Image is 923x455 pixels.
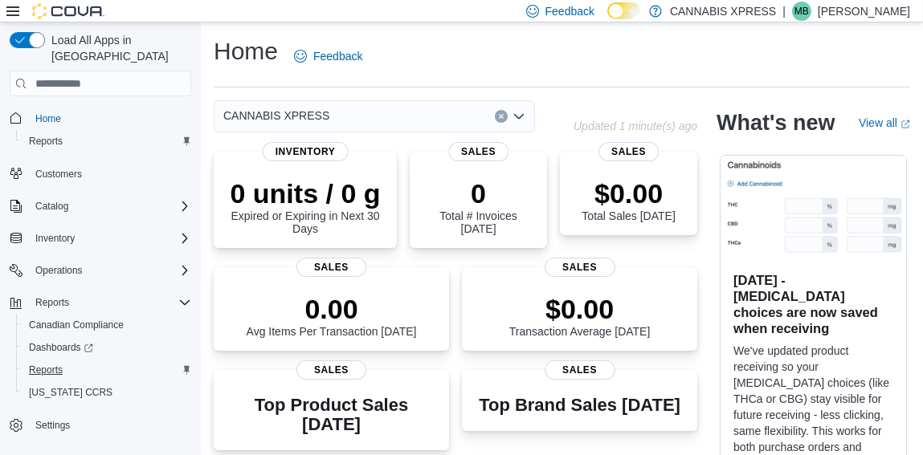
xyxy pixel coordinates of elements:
span: Dashboards [29,341,93,354]
img: Cova [32,3,104,19]
span: Inventory [263,142,349,161]
h3: [DATE] - [MEDICAL_DATA] choices are now saved when receiving [733,272,893,336]
span: Sales [296,360,367,380]
button: Clear input [495,110,508,123]
span: Dashboards [22,338,191,357]
div: Expired or Expiring in Next 30 Days [227,177,384,235]
span: Reports [29,364,63,376]
a: Reports [22,360,69,380]
span: Inventory [35,232,75,245]
span: Reports [35,296,69,309]
button: Canadian Compliance [16,314,198,336]
button: Open list of options [513,110,525,123]
a: Home [29,109,67,128]
p: 0 units / 0 g [227,177,384,209]
button: [US_STATE] CCRS [16,381,198,404]
span: Settings [35,419,70,432]
button: Reports [29,293,76,312]
span: Sales [448,142,508,161]
button: Customers [3,162,198,185]
span: Reports [22,132,191,151]
p: Updated 1 minute(s) ago [574,120,697,132]
span: Washington CCRS [22,383,191,402]
span: Sales [598,142,659,161]
a: Dashboards [22,338,100,357]
div: Mike Barry [792,2,811,21]
input: Dark Mode [607,2,641,19]
h1: Home [214,35,278,67]
span: Reports [29,135,63,148]
a: Reports [22,132,69,151]
span: Sales [545,360,615,380]
button: Operations [29,261,89,280]
button: Operations [3,259,198,282]
div: Total Sales [DATE] [582,177,675,222]
svg: External link [901,120,910,129]
span: Home [29,108,191,128]
a: Customers [29,165,88,184]
span: Customers [35,168,82,181]
button: Home [3,106,198,129]
div: Avg Items Per Transaction [DATE] [247,293,417,338]
h3: Top Product Sales [DATE] [227,396,436,434]
div: Total # Invoices [DATE] [423,177,534,235]
span: Home [35,112,61,125]
span: Canadian Compliance [22,315,191,335]
button: Reports [16,130,198,152]
span: Settings [29,415,191,435]
span: Operations [35,264,83,277]
p: $0.00 [582,177,675,209]
span: Operations [29,261,191,280]
span: Feedback [545,3,594,19]
p: $0.00 [509,293,651,325]
span: Sales [296,258,367,277]
h2: What's new [717,110,835,136]
span: Catalog [29,197,191,216]
button: Catalog [29,197,75,216]
a: View allExternal link [859,116,910,129]
button: Catalog [3,195,198,217]
a: Dashboards [16,336,198,359]
span: Canadian Compliance [29,319,124,331]
a: Settings [29,416,76,435]
span: Customers [29,164,191,184]
span: Feedback [313,48,362,64]
span: Load All Apps in [GEOGRAPHIC_DATA] [45,32,191,64]
button: Reports [16,359,198,381]
p: 0 [423,177,534,209]
button: Settings [3,413,198,437]
button: Inventory [3,227,198,250]
a: [US_STATE] CCRS [22,383,119,402]
span: Sales [545,258,615,277]
p: CANNABIS XPRESS [670,2,776,21]
h3: Top Brand Sales [DATE] [479,396,680,415]
p: | [782,2,786,21]
span: [US_STATE] CCRS [29,386,112,399]
button: Inventory [29,229,81,248]
a: Canadian Compliance [22,315,130,335]
p: [PERSON_NAME] [818,2,910,21]
button: Reports [3,291,198,314]
span: Reports [22,360,191,380]
p: 0.00 [247,293,417,325]
span: Dark Mode [607,19,608,20]
span: Catalog [35,200,68,213]
span: Reports [29,293,191,312]
span: MB [794,2,809,21]
div: Transaction Average [DATE] [509,293,651,338]
span: CANNABIS XPRESS [223,106,329,125]
a: Feedback [288,40,369,72]
span: Inventory [29,229,191,248]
